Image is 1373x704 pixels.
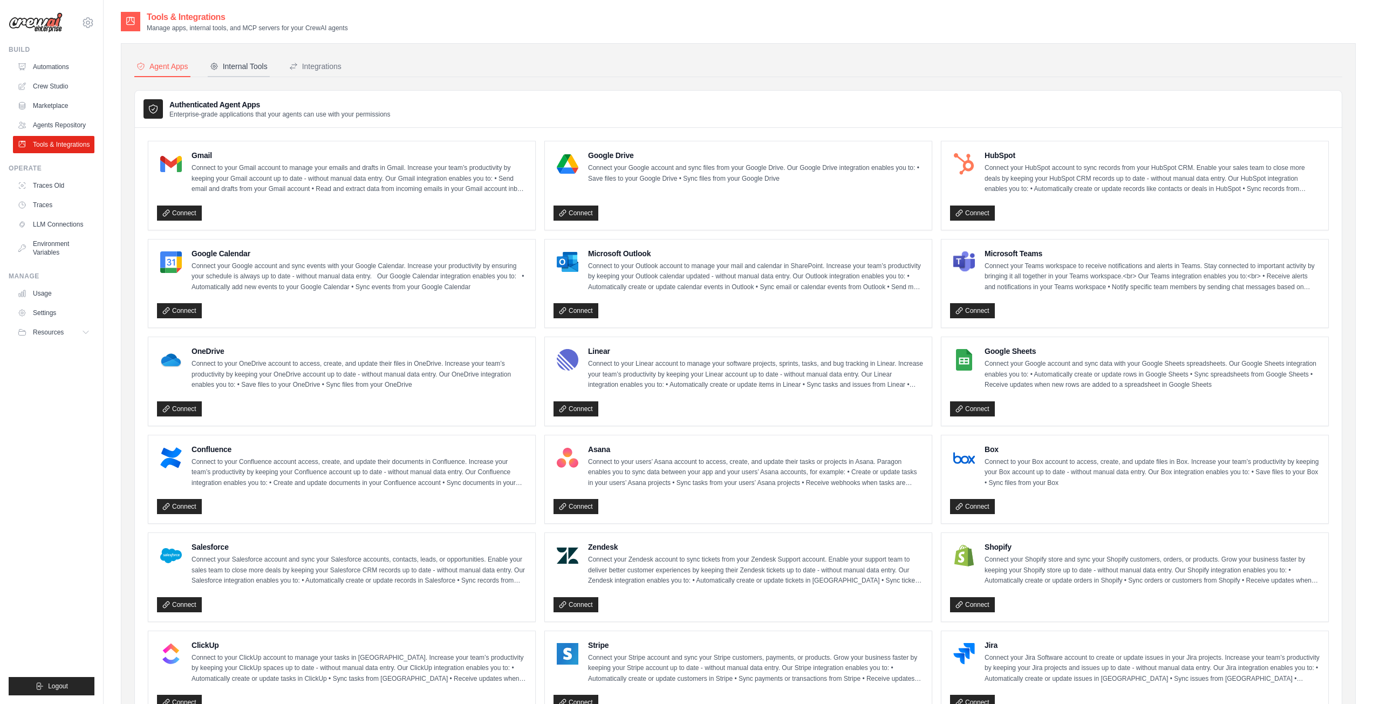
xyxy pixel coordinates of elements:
[13,235,94,261] a: Environment Variables
[985,163,1320,195] p: Connect your HubSpot account to sync records from your HubSpot CRM. Enable your sales team to clo...
[557,153,578,175] img: Google Drive Logo
[554,206,598,221] a: Connect
[557,643,578,665] img: Stripe Logo
[192,163,527,195] p: Connect to your Gmail account to manage your emails and drafts in Gmail. Increase your team’s pro...
[192,248,527,259] h4: Google Calendar
[192,359,527,391] p: Connect to your OneDrive account to access, create, and update their files in OneDrive. Increase ...
[985,555,1320,586] p: Connect your Shopify store and sync your Shopify customers, orders, or products. Grow your busine...
[554,499,598,514] a: Connect
[985,248,1320,259] h4: Microsoft Teams
[950,597,995,612] a: Connect
[13,196,94,214] a: Traces
[950,206,995,221] a: Connect
[950,499,995,514] a: Connect
[134,57,190,77] button: Agent Apps
[157,499,202,514] a: Connect
[192,653,527,685] p: Connect to your ClickUp account to manage your tasks in [GEOGRAPHIC_DATA]. Increase your team’s p...
[9,272,94,281] div: Manage
[588,653,923,685] p: Connect your Stripe account and sync your Stripe customers, payments, or products. Grow your busi...
[160,251,182,273] img: Google Calendar Logo
[192,150,527,161] h4: Gmail
[48,682,68,691] span: Logout
[985,359,1320,391] p: Connect your Google account and sync data with your Google Sheets spreadsheets. Our Google Sheets...
[157,303,202,318] a: Connect
[9,677,94,695] button: Logout
[13,177,94,194] a: Traces Old
[287,57,344,77] button: Integrations
[169,110,391,119] p: Enterprise-grade applications that your agents can use with your permissions
[554,303,598,318] a: Connect
[985,444,1320,455] h4: Box
[953,153,975,175] img: HubSpot Logo
[985,346,1320,357] h4: Google Sheets
[13,304,94,322] a: Settings
[953,251,975,273] img: Microsoft Teams Logo
[160,447,182,469] img: Confluence Logo
[953,349,975,371] img: Google Sheets Logo
[588,261,923,293] p: Connect to your Outlook account to manage your mail and calendar in SharePoint. Increase your tea...
[160,153,182,175] img: Gmail Logo
[160,545,182,566] img: Salesforce Logo
[588,640,923,651] h4: Stripe
[192,261,527,293] p: Connect your Google account and sync events with your Google Calendar. Increase your productivity...
[192,542,527,552] h4: Salesforce
[588,457,923,489] p: Connect to your users’ Asana account to access, create, and update their tasks or projects in Asa...
[147,11,348,24] h2: Tools & Integrations
[950,303,995,318] a: Connect
[136,61,188,72] div: Agent Apps
[588,150,923,161] h4: Google Drive
[208,57,270,77] button: Internal Tools
[13,117,94,134] a: Agents Repository
[192,457,527,489] p: Connect to your Confluence account access, create, and update their documents in Confluence. Incr...
[588,444,923,455] h4: Asana
[13,136,94,153] a: Tools & Integrations
[160,349,182,371] img: OneDrive Logo
[9,164,94,173] div: Operate
[289,61,341,72] div: Integrations
[192,555,527,586] p: Connect your Salesforce account and sync your Salesforce accounts, contacts, leads, or opportunit...
[33,328,64,337] span: Resources
[554,597,598,612] a: Connect
[210,61,268,72] div: Internal Tools
[169,99,391,110] h3: Authenticated Agent Apps
[588,555,923,586] p: Connect your Zendesk account to sync tickets from your Zendesk Support account. Enable your suppo...
[160,643,182,665] img: ClickUp Logo
[13,58,94,76] a: Automations
[157,597,202,612] a: Connect
[557,447,578,469] img: Asana Logo
[9,12,63,33] img: Logo
[192,444,527,455] h4: Confluence
[953,545,975,566] img: Shopify Logo
[985,457,1320,489] p: Connect to your Box account to access, create, and update files in Box. Increase your team’s prod...
[557,545,578,566] img: Zendesk Logo
[13,285,94,302] a: Usage
[557,251,578,273] img: Microsoft Outlook Logo
[588,163,923,184] p: Connect your Google account and sync files from your Google Drive. Our Google Drive integration e...
[588,359,923,391] p: Connect to your Linear account to manage your software projects, sprints, tasks, and bug tracking...
[157,206,202,221] a: Connect
[588,248,923,259] h4: Microsoft Outlook
[985,542,1320,552] h4: Shopify
[985,653,1320,685] p: Connect your Jira Software account to create or update issues in your Jira projects. Increase you...
[192,346,527,357] h4: OneDrive
[985,640,1320,651] h4: Jira
[953,447,975,469] img: Box Logo
[192,640,527,651] h4: ClickUp
[953,643,975,665] img: Jira Logo
[554,401,598,416] a: Connect
[950,401,995,416] a: Connect
[985,150,1320,161] h4: HubSpot
[9,45,94,54] div: Build
[13,324,94,341] button: Resources
[13,97,94,114] a: Marketplace
[588,346,923,357] h4: Linear
[157,401,202,416] a: Connect
[588,542,923,552] h4: Zendesk
[13,216,94,233] a: LLM Connections
[985,261,1320,293] p: Connect your Teams workspace to receive notifications and alerts in Teams. Stay connected to impo...
[147,24,348,32] p: Manage apps, internal tools, and MCP servers for your CrewAI agents
[557,349,578,371] img: Linear Logo
[13,78,94,95] a: Crew Studio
